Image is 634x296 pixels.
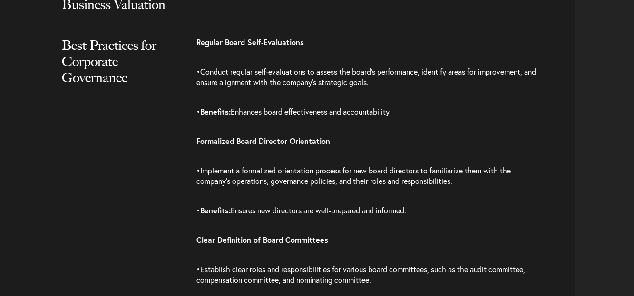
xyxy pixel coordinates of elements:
[196,57,537,97] p: •Conduct regular self-evaluations to assess the board’s performance, identify areas for improveme...
[200,106,231,116] b: Benefits:
[196,196,537,225] p: • Ensures new directors are well-prepared and informed.
[196,97,537,126] p: • Enhances board effectiveness and accountability.
[196,136,330,146] b: Formalized Board Director Orientation
[62,37,177,105] h2: Best Practices for Corporate Governance
[196,37,304,47] b: Regular Board Self-Evaluations
[200,205,231,215] b: Benefits:
[196,156,537,196] p: •Implement a formalized orientation process for new board directors to familiarize them with the ...
[196,235,328,245] b: Clear Definition of Board Committees
[196,255,537,295] p: •Establish clear roles and responsibilities for various board committees, such as the audit commi...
